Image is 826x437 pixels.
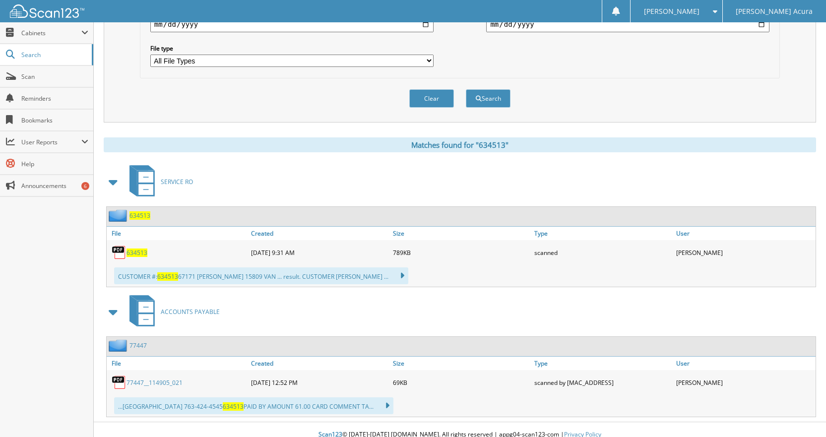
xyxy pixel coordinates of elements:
div: ...[GEOGRAPHIC_DATA] 763-424-4545 PAID BY AMOUNT 61.00 CARD COMMENT TA... [114,397,393,414]
a: SERVICE RO [124,162,193,201]
a: 77447 [129,341,147,350]
a: Size [390,357,532,370]
span: [PERSON_NAME] [644,8,699,14]
span: [PERSON_NAME] Acura [736,8,813,14]
span: Help [21,160,88,168]
div: [DATE] 12:52 PM [249,373,390,392]
img: folder2.png [109,339,129,352]
div: scanned [532,243,674,262]
span: Search [21,51,87,59]
div: Matches found for "634513" [104,137,816,152]
div: 69KB [390,373,532,392]
a: 634513 [129,211,150,220]
a: Size [390,227,532,240]
button: Search [466,89,510,108]
span: ACCOUNTS PAYABLE [161,308,220,316]
span: 634513 [157,272,178,281]
img: PDF.png [112,375,127,390]
div: [PERSON_NAME] [674,373,816,392]
span: Bookmarks [21,116,88,125]
a: File [107,227,249,240]
a: Created [249,357,390,370]
a: ACCOUNTS PAYABLE [124,292,220,331]
label: File type [150,44,434,53]
a: User [674,227,816,240]
img: PDF.png [112,245,127,260]
a: Type [532,357,674,370]
div: CUSTOMER #: 67171 [PERSON_NAME] 15809 VAN ... result. CUSTOMER [PERSON_NAME] ... [114,267,408,284]
div: [DATE] 9:31 AM [249,243,390,262]
span: Announcements [21,182,88,190]
a: 77447__114905_021 [127,378,183,387]
span: Cabinets [21,29,81,37]
a: Created [249,227,390,240]
button: Clear [409,89,454,108]
span: Scan [21,72,88,81]
div: scanned by [MAC_ADDRESS] [532,373,674,392]
span: 634513 [223,402,244,411]
div: [PERSON_NAME] [674,243,816,262]
input: end [486,16,769,32]
div: 789KB [390,243,532,262]
img: folder2.png [109,209,129,222]
iframe: Chat Widget [776,389,826,437]
span: Reminders [21,94,88,103]
img: scan123-logo-white.svg [10,4,84,18]
div: 6 [81,182,89,190]
a: 634513 [127,249,147,257]
a: File [107,357,249,370]
span: User Reports [21,138,81,146]
a: User [674,357,816,370]
span: SERVICE RO [161,178,193,186]
a: Type [532,227,674,240]
input: start [150,16,434,32]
